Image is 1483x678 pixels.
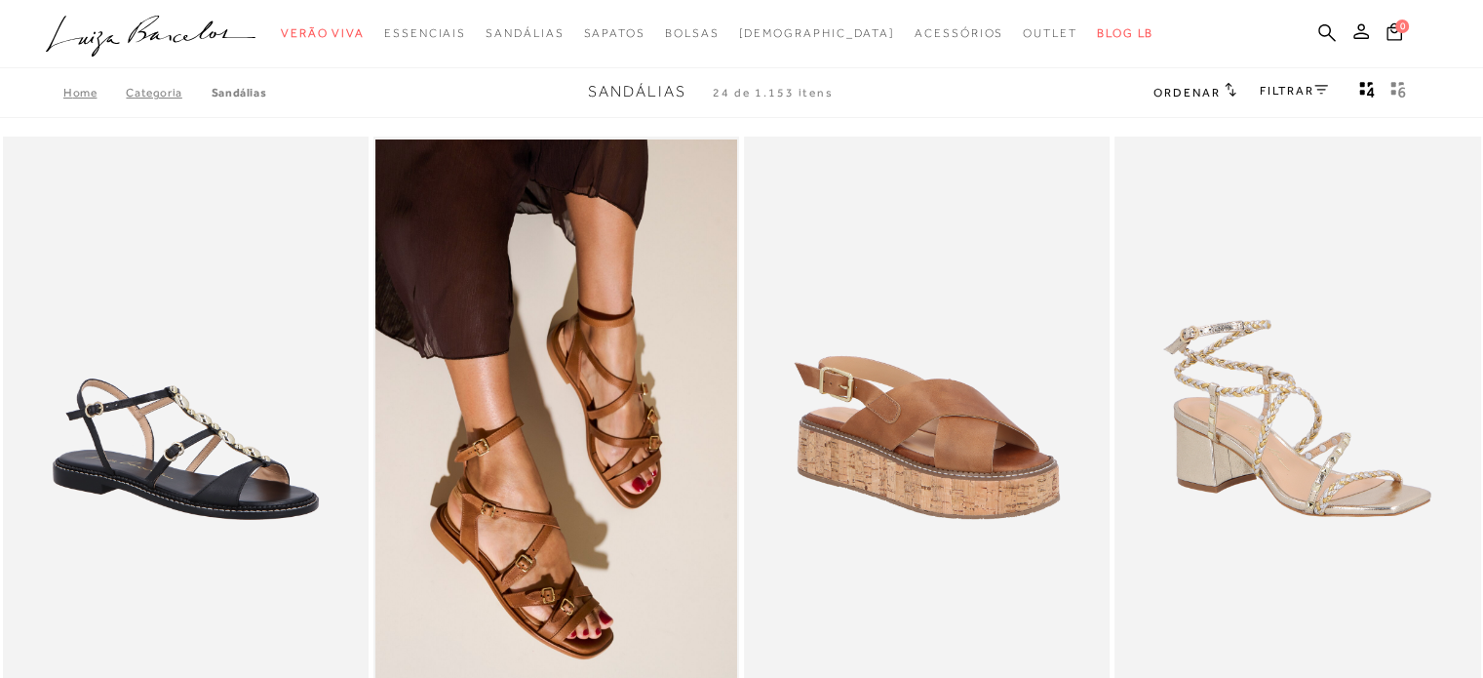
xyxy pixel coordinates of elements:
span: Essenciais [384,26,466,40]
span: [DEMOGRAPHIC_DATA] [738,26,895,40]
a: Home [63,86,126,100]
span: Bolsas [665,26,720,40]
button: 0 [1381,21,1408,48]
a: categoryNavScreenReaderText [665,16,720,52]
span: Sandálias [588,83,686,100]
a: categoryNavScreenReaderText [1023,16,1077,52]
a: categoryNavScreenReaderText [486,16,564,52]
a: Sandálias [212,86,266,100]
button: gridText6Desc [1385,80,1412,105]
span: Acessórios [915,26,1003,40]
a: BLOG LB [1097,16,1153,52]
a: categoryNavScreenReaderText [281,16,365,52]
span: BLOG LB [1097,26,1153,40]
span: Sandálias [486,26,564,40]
a: Categoria [126,86,211,100]
span: Ordenar [1153,86,1220,100]
span: Verão Viva [281,26,365,40]
button: Mostrar 4 produtos por linha [1353,80,1381,105]
a: noSubCategoriesText [738,16,895,52]
span: 24 de 1.153 itens [713,86,834,100]
a: categoryNavScreenReaderText [915,16,1003,52]
span: Outlet [1023,26,1077,40]
a: FILTRAR [1260,84,1328,98]
span: Sapatos [583,26,644,40]
a: categoryNavScreenReaderText [384,16,466,52]
a: categoryNavScreenReaderText [583,16,644,52]
span: 0 [1395,20,1409,33]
